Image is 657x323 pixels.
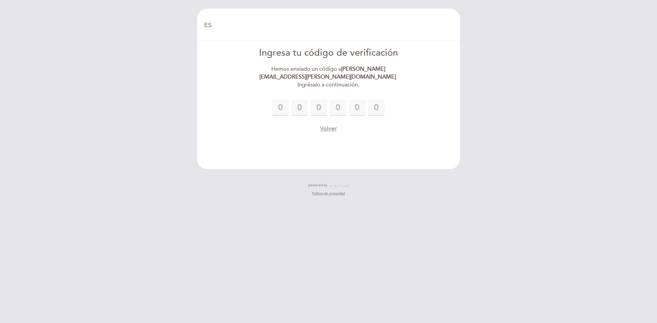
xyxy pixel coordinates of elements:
img: MEITRE [329,184,349,187]
a: Política de privacidad [312,191,345,196]
input: 0 [292,99,308,116]
div: Hemos enviado un código a . Ingrésalo a continuación. [250,65,407,89]
span: powered by [308,183,327,188]
input: 0 [349,99,365,116]
input: 0 [272,99,289,116]
div: Ingresa tu código de verificación [250,46,407,60]
a: powered by [308,183,349,188]
input: 0 [368,99,385,116]
button: Volver [320,124,337,133]
strong: [PERSON_NAME][EMAIL_ADDRESS][PERSON_NAME][DOMAIN_NAME] [259,66,396,80]
input: 0 [311,99,327,116]
input: 0 [330,99,346,116]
